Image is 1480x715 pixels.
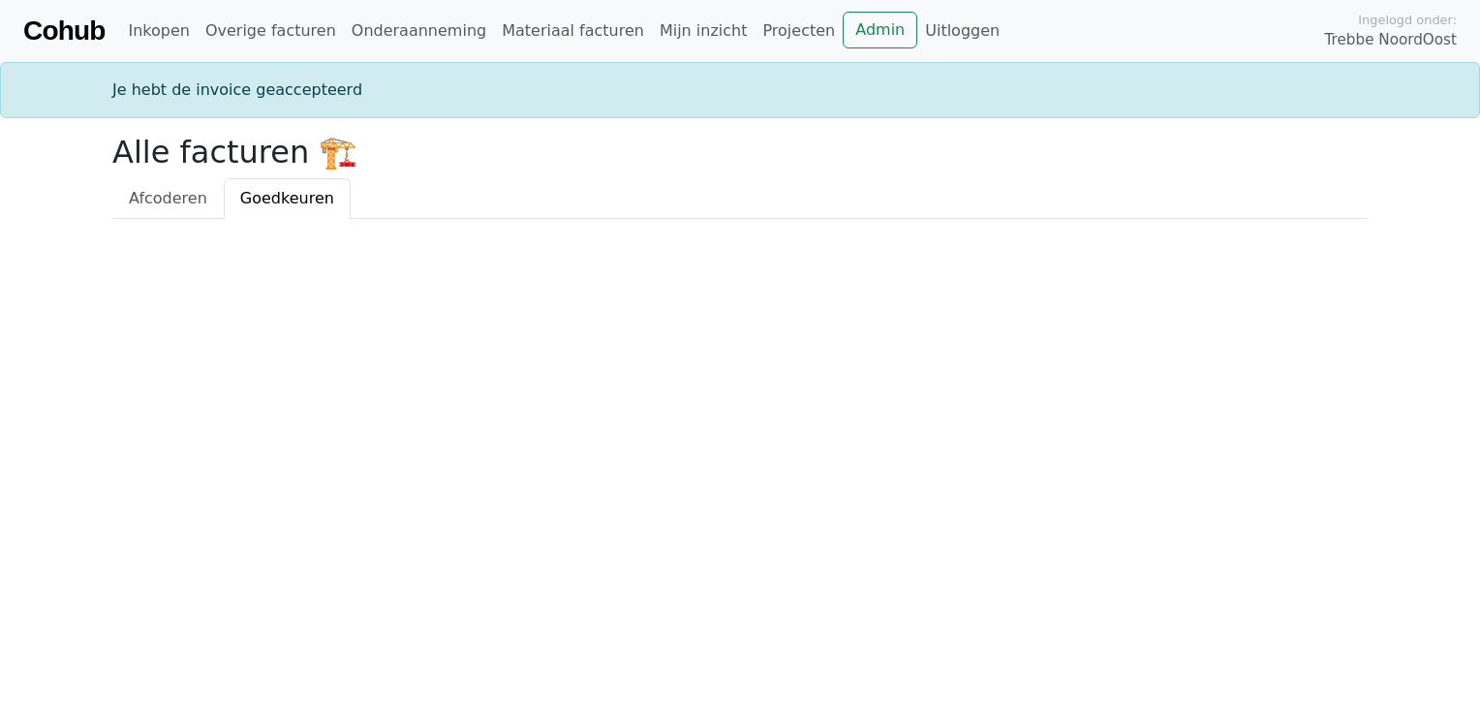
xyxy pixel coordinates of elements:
a: Afcoderen [112,178,224,219]
a: Inkopen [120,12,197,50]
span: Goedkeuren [240,189,334,207]
a: Goedkeuren [224,178,351,219]
span: Afcoderen [129,189,207,207]
div: Je hebt de invoice geaccepteerd [101,78,1379,102]
span: Ingelogd onder: [1358,11,1457,29]
a: Cohub [23,8,105,54]
h2: Alle facturen 🏗️ [112,134,1368,171]
a: Mijn inzicht [652,12,755,50]
a: Projecten [755,12,843,50]
a: Uitloggen [917,12,1007,50]
span: Trebbe NoordOost [1325,29,1457,51]
a: Materiaal facturen [494,12,652,50]
a: Onderaanneming [344,12,494,50]
a: Admin [843,12,917,48]
a: Overige facturen [198,12,344,50]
